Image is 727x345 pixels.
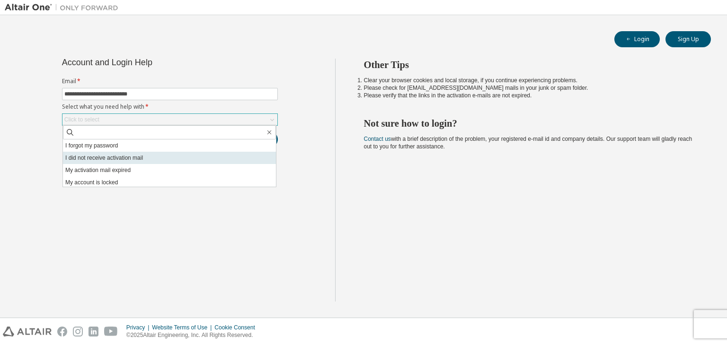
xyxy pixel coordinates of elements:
[364,136,692,150] span: with a brief description of the problem, your registered e-mail id and company details. Our suppo...
[152,324,214,331] div: Website Terms of Use
[5,3,123,12] img: Altair One
[126,324,152,331] div: Privacy
[89,327,98,336] img: linkedin.svg
[364,59,694,71] h2: Other Tips
[63,139,276,152] li: I forgot my password
[3,327,52,336] img: altair_logo.svg
[364,84,694,92] li: Please check for [EMAIL_ADDRESS][DOMAIN_NAME] mails in your junk or spam folder.
[126,331,261,339] p: © 2025 Altair Engineering, Inc. All Rights Reserved.
[62,78,278,85] label: Email
[62,114,277,125] div: Click to select
[364,117,694,129] h2: Not sure how to login?
[62,59,235,66] div: Account and Login Help
[73,327,83,336] img: instagram.svg
[364,136,391,142] a: Contact us
[62,103,278,111] label: Select what you need help with
[364,77,694,84] li: Clear your browser cookies and local storage, if you continue experiencing problems.
[214,324,260,331] div: Cookie Consent
[364,92,694,99] li: Please verify that the links in the activation e-mails are not expired.
[57,327,67,336] img: facebook.svg
[665,31,711,47] button: Sign Up
[64,116,99,123] div: Click to select
[104,327,118,336] img: youtube.svg
[614,31,660,47] button: Login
